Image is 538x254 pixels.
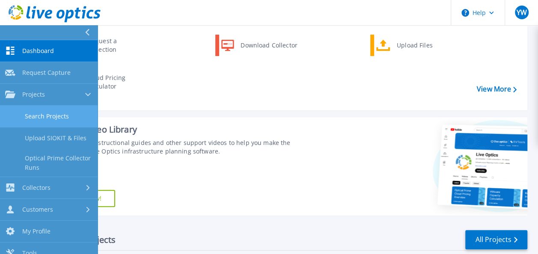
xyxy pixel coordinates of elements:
div: Download Collector [236,37,301,54]
span: Dashboard [22,47,54,55]
span: Customers [22,206,53,213]
a: Upload Files [370,35,458,56]
a: All Projects [465,230,527,249]
a: Download Collector [215,35,303,56]
a: View More [477,85,517,93]
span: Collectors [22,184,51,192]
span: YW [516,9,526,16]
div: Upload Files [392,37,456,54]
a: Request a Collection [60,35,148,56]
span: Projects [22,91,45,98]
div: Cloud Pricing Calculator [83,74,146,91]
span: My Profile [22,227,51,235]
div: Find tutorials, instructional guides and other support videos to help you make the most of your L... [50,139,303,156]
span: Request Capture [22,69,71,77]
a: Cloud Pricing Calculator [60,71,148,93]
div: Request a Collection [83,37,146,54]
div: Support Video Library [50,124,303,135]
